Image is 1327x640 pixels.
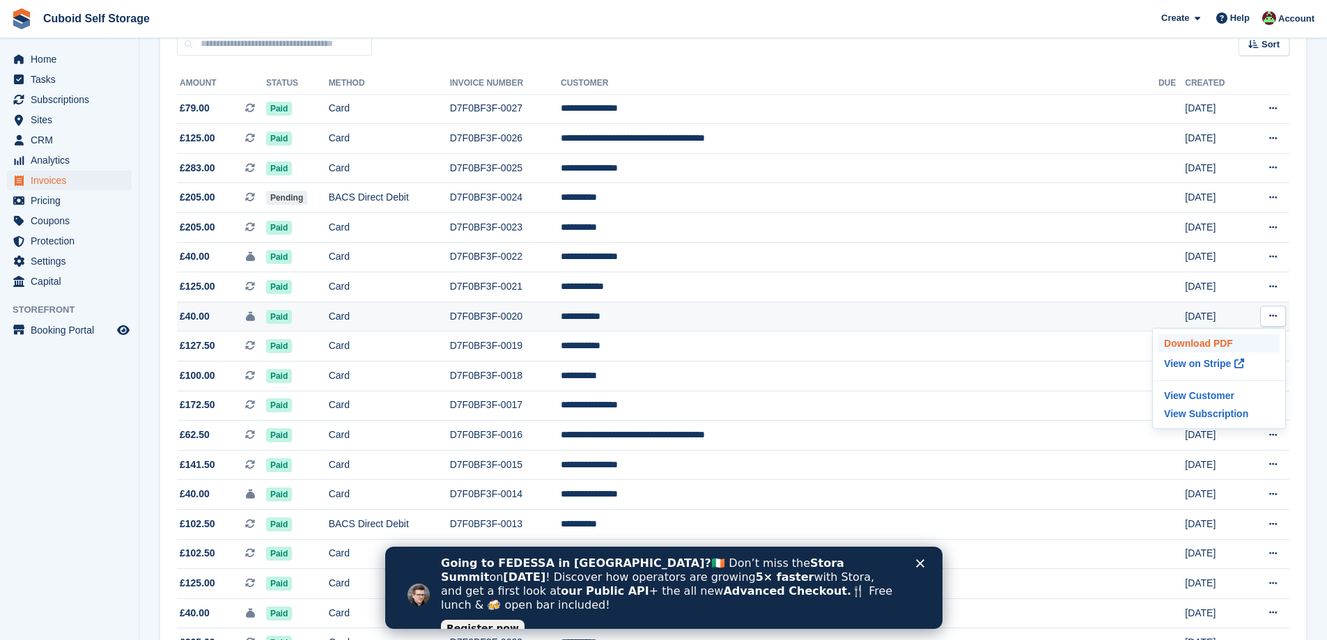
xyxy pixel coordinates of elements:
td: [DATE] [1185,153,1245,183]
td: D7F0BF3F-0015 [450,450,561,480]
td: D7F0BF3F-0027 [450,94,561,124]
span: Pricing [31,191,114,210]
span: Paid [266,102,292,116]
a: View Subscription [1158,405,1280,423]
td: [DATE] [1185,124,1245,154]
span: Help [1230,11,1250,25]
a: menu [7,49,132,69]
td: Card [329,598,450,628]
td: Card [329,94,450,124]
td: D7F0BF3F-0012 [450,539,561,569]
span: Subscriptions [31,90,114,109]
a: menu [7,90,132,109]
span: £102.50 [180,517,215,531]
span: Paid [266,162,292,175]
span: Account [1278,12,1314,26]
td: [DATE] [1185,183,1245,213]
span: Paid [266,398,292,412]
a: menu [7,251,132,271]
td: Card [329,302,450,331]
span: £205.00 [180,220,215,235]
a: menu [7,320,132,340]
span: Paid [266,280,292,294]
td: D7F0BF3F-0024 [450,183,561,213]
th: Due [1158,72,1185,95]
span: Analytics [31,150,114,170]
span: Capital [31,272,114,291]
div: Close [531,13,545,21]
td: D7F0BF3F-0021 [450,272,561,302]
td: Card [329,391,450,421]
a: View Customer [1158,387,1280,405]
span: £205.00 [180,190,215,205]
span: Settings [31,251,114,271]
td: [DATE] [1185,569,1245,599]
td: [DATE] [1185,539,1245,569]
span: £127.50 [180,338,215,353]
span: £125.00 [180,131,215,146]
td: BACS Direct Debit [329,183,450,213]
span: Create [1161,11,1189,25]
td: [DATE] [1185,598,1245,628]
span: Paid [266,132,292,146]
td: BACS Direct Debit [329,510,450,540]
td: [DATE] [1185,421,1245,451]
span: Paid [266,310,292,324]
img: George Fielding [1262,11,1276,25]
th: Method [329,72,450,95]
a: menu [7,150,132,170]
span: £141.50 [180,458,215,472]
span: £40.00 [180,487,210,501]
td: [DATE] [1185,94,1245,124]
a: menu [7,191,132,210]
span: Sort [1262,38,1280,52]
td: D7F0BF3F-0017 [450,391,561,421]
th: Created [1185,72,1245,95]
th: Customer [561,72,1158,95]
th: Status [266,72,329,95]
span: £125.00 [180,576,215,591]
td: D7F0BF3F-0016 [450,421,561,451]
td: D7F0BF3F-0020 [450,302,561,331]
a: Cuboid Self Storage [38,7,155,30]
span: Paid [266,339,292,353]
a: Preview store [115,322,132,338]
a: menu [7,171,132,190]
span: Coupons [31,211,114,231]
td: Card [329,331,450,361]
span: Paid [266,250,292,264]
td: D7F0BF3F-0023 [450,213,561,243]
a: Download PDF [1158,334,1280,352]
td: D7F0BF3F-0022 [450,242,561,272]
span: £283.00 [180,161,215,175]
td: D7F0BF3F-0013 [450,510,561,540]
span: £102.50 [180,546,215,561]
th: Invoice Number [450,72,561,95]
span: Storefront [13,303,139,317]
td: [DATE] [1185,480,1245,510]
span: £40.00 [180,309,210,324]
span: £100.00 [180,368,215,383]
td: Card [329,153,450,183]
span: Booking Portal [31,320,114,340]
td: D7F0BF3F-0014 [450,480,561,510]
td: Card [329,539,450,569]
td: D7F0BF3F-0018 [450,361,561,391]
td: Card [329,242,450,272]
iframe: Intercom live chat banner [385,547,942,629]
td: [DATE] [1185,242,1245,272]
a: menu [7,272,132,291]
td: [DATE] [1185,510,1245,540]
a: View on Stripe [1158,352,1280,375]
span: Paid [266,458,292,472]
a: menu [7,110,132,130]
span: Protection [31,231,114,251]
td: Card [329,272,450,302]
span: CRM [31,130,114,150]
td: Card [329,361,450,391]
td: D7F0BF3F-0025 [450,153,561,183]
